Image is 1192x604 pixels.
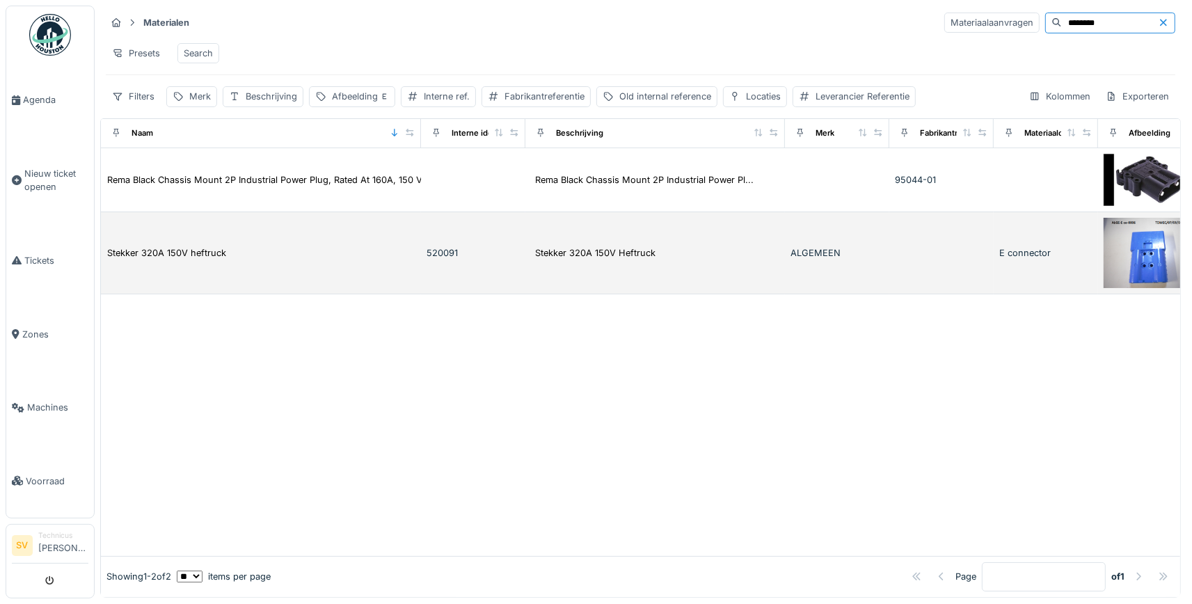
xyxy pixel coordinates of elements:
div: Page [955,570,976,583]
span: Machines [27,401,88,414]
div: Interne ref. [424,90,470,103]
div: Search [184,47,213,60]
div: Showing 1 - 2 of 2 [106,570,171,583]
a: Machines [6,371,94,445]
div: Stekker 320A 150V heftruck [107,246,226,260]
a: SV Technicus[PERSON_NAME] [12,530,88,564]
img: Badge_color-CXgf-gQk.svg [29,14,71,56]
div: ALGEMEEN [790,246,884,260]
div: Interne identificator [452,127,527,139]
div: Stekker 320A 150V Heftruck [535,246,655,260]
li: [PERSON_NAME] [38,530,88,560]
a: Agenda [6,63,94,137]
div: Fabrikantreferentie [920,127,992,139]
strong: of 1 [1111,570,1125,583]
div: E connector [999,246,1092,260]
span: Agenda [23,93,88,106]
div: Exporteren [1099,86,1175,106]
div: Materiaalaanvragen [944,13,1040,33]
div: Old internal reference [619,90,711,103]
a: Tickets [6,224,94,298]
span: Nieuw ticket openen [24,167,88,193]
div: Merk [189,90,211,103]
a: Nieuw ticket openen [6,137,94,224]
div: Rema Black Chassis Mount 2P Industrial Power Plug, Rated At 160A, 150 V stekker heftruck [107,173,494,186]
span: Voorraad [26,475,88,488]
a: Zones [6,297,94,371]
div: Beschrijving [556,127,603,139]
div: Afbeelding [332,90,389,103]
a: Voorraad [6,445,94,518]
div: Locaties [746,90,781,103]
div: Rema Black Chassis Mount 2P Industrial Power Pl... [535,173,754,186]
div: Beschrijving [246,90,297,103]
div: items per page [177,570,271,583]
div: Presets [106,43,166,63]
div: Kolommen [1023,86,1097,106]
span: Zones [22,328,88,341]
strong: Materialen [138,16,195,29]
div: Filters [106,86,161,106]
div: Technicus [38,530,88,541]
div: Leverancier Referentie [816,90,909,103]
div: Merk [816,127,834,139]
div: Naam [132,127,153,139]
div: Fabrikantreferentie [504,90,585,103]
div: 95044-01 [895,173,988,186]
div: Afbeelding [1129,127,1170,139]
div: Materiaalcategorie [1024,127,1095,139]
div: 520091 [427,246,520,260]
span: Tickets [24,254,88,267]
li: SV [12,535,33,556]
